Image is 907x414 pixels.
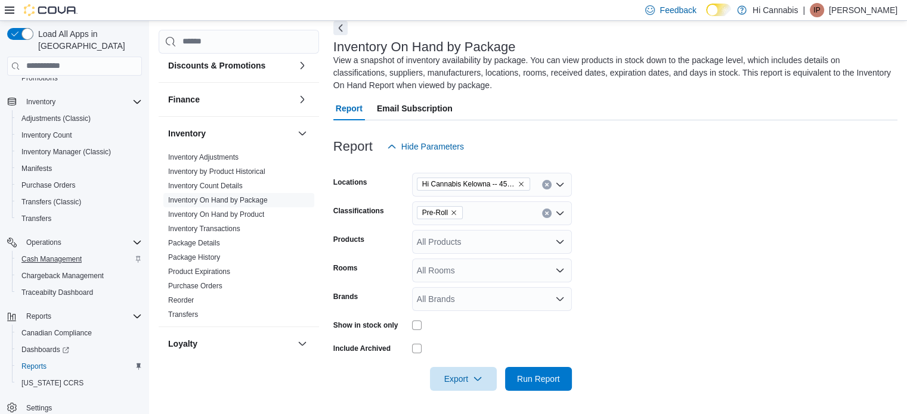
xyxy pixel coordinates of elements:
button: Inventory Manager (Classic) [12,144,147,160]
span: Run Report [517,373,560,385]
a: Inventory Manager (Classic) [17,145,116,159]
span: Transfers [168,310,198,319]
span: Inventory by Product Historical [168,167,265,176]
button: Operations [2,234,147,251]
button: Cash Management [12,251,147,267]
input: Dark Mode [706,4,731,16]
span: Hi Cannabis Kelowna -- 450364 [422,178,515,190]
a: Traceabilty Dashboard [17,285,98,300]
button: Open list of options [555,180,565,189]
button: Reports [12,358,147,375]
h3: Inventory On Hand by Package [333,40,516,54]
button: Operations [21,235,66,250]
button: Inventory [2,94,147,110]
span: Cash Management [21,254,82,264]
a: Inventory Count [17,128,77,142]
button: Traceabilty Dashboard [12,284,147,301]
label: Rooms [333,263,358,273]
button: Export [430,367,497,391]
button: Discounts & Promotions [168,60,293,71]
a: Transfers [168,310,198,319]
span: Purchase Orders [17,178,142,192]
span: Canadian Compliance [21,328,92,338]
span: Reports [21,309,142,323]
span: Traceabilty Dashboard [21,288,93,297]
span: [US_STATE] CCRS [21,378,83,388]
span: Hide Parameters [401,141,464,152]
span: Washington CCRS [17,376,142,390]
label: Locations [333,178,367,187]
button: Chargeback Management [12,267,147,284]
button: Loyalty [295,337,309,351]
button: Open list of options [555,294,565,304]
a: Package History [168,253,220,262]
span: Inventory Count [21,130,72,140]
img: Cova [24,4,78,16]
div: Ian Paul [810,3,824,17]
label: Include Archived [333,344,391,353]
a: Inventory by Product Historical [168,167,265,176]
p: | [803,3,805,17]
button: Finance [168,94,293,105]
button: Inventory [168,127,293,139]
span: Operations [26,238,61,247]
span: Inventory Count Details [168,181,243,191]
span: Email Subscription [377,97,453,120]
a: Package Details [168,239,220,247]
span: Adjustments (Classic) [17,111,142,126]
span: Transfers [17,211,142,226]
button: Open list of options [555,266,565,275]
a: Purchase Orders [168,282,222,290]
span: Feedback [660,4,696,16]
button: Finance [295,92,309,107]
button: [US_STATE] CCRS [12,375,147,391]
span: Operations [21,235,142,250]
span: Product Expirations [168,267,230,276]
a: Manifests [17,161,57,176]
p: Hi Cannabis [753,3,798,17]
span: Chargeback Management [21,271,104,281]
a: Adjustments (Classic) [17,111,95,126]
span: Inventory [26,97,55,107]
span: Cash Management [17,252,142,266]
button: Transfers [12,210,147,227]
span: Inventory Manager (Classic) [21,147,111,157]
a: Reorder [168,296,194,304]
label: Brands [333,292,358,301]
span: Reports [17,359,142,373]
span: Reports [21,362,47,371]
a: Loyalty Adjustments [168,363,232,372]
span: Canadian Compliance [17,326,142,340]
div: Loyalty [159,360,319,394]
span: Pre-Roll [417,206,463,219]
button: Canadian Compliance [12,325,147,341]
button: Reports [21,309,56,323]
label: Show in stock only [333,320,398,330]
span: Promotions [21,73,58,83]
button: Inventory Count [12,127,147,144]
button: Manifests [12,160,147,177]
span: Hi Cannabis Kelowna -- 450364 [417,178,530,191]
button: Clear input [542,208,552,218]
a: Chargeback Management [17,269,109,283]
button: Purchase Orders [12,177,147,194]
span: Transfers [21,214,51,223]
button: Clear input [542,180,552,189]
h3: Report [333,139,373,154]
button: Adjustments (Classic) [12,110,147,127]
span: Manifests [17,161,142,176]
label: Classifications [333,206,384,216]
button: Remove Pre-Roll from selection in this group [450,209,457,216]
button: Inventory [21,95,60,109]
span: Loyalty Adjustments [168,363,232,372]
button: Open list of options [555,208,565,218]
span: Promotions [17,71,142,85]
a: Promotions [17,71,63,85]
div: View a snapshot of inventory availability by package. You can view products in stock down to the ... [333,54,891,92]
span: Chargeback Management [17,269,142,283]
span: Inventory [21,95,142,109]
a: Inventory Adjustments [168,153,239,161]
h3: Loyalty [168,338,197,350]
span: Package Details [168,238,220,248]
